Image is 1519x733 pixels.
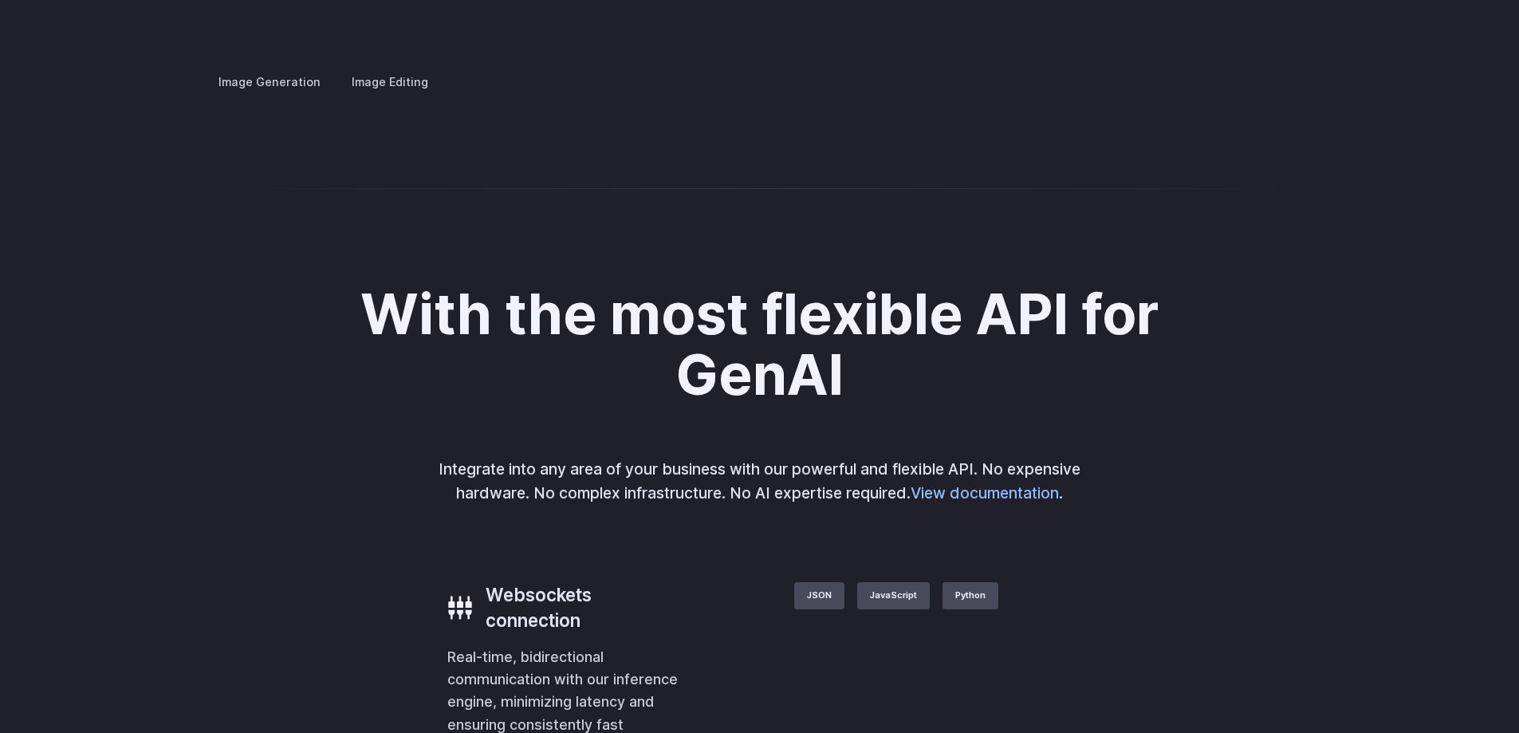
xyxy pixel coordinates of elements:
[942,582,998,609] label: Python
[911,483,1059,502] a: View documentation
[486,582,682,633] h3: Websockets connection
[794,582,844,609] label: JSON
[428,457,1092,506] p: Integrate into any area of your business with our powerful and flexible API. No expensive hardwar...
[316,284,1204,406] h2: With the most flexible API for GenAI
[857,582,930,609] label: JavaScript
[338,68,442,96] label: Image Editing
[205,68,334,96] label: Image Generation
